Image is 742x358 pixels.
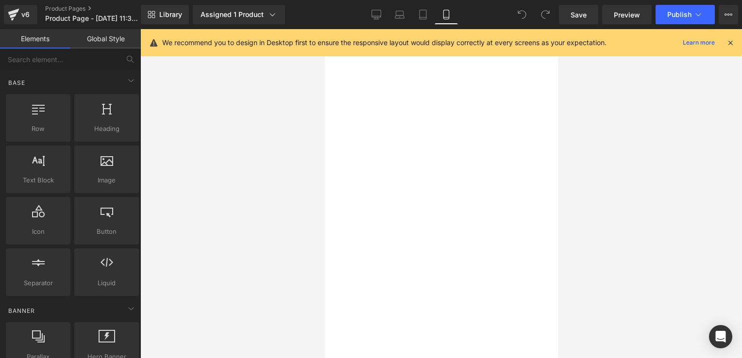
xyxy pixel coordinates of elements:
[656,5,715,24] button: Publish
[9,175,67,185] span: Text Block
[201,10,277,19] div: Assigned 1 Product
[77,278,136,288] span: Liquid
[719,5,738,24] button: More
[9,124,67,134] span: Row
[602,5,652,24] a: Preview
[45,5,157,13] a: Product Pages
[162,37,607,48] p: We recommend you to design in Desktop first to ensure the responsive layout would display correct...
[512,5,532,24] button: Undo
[7,306,36,315] span: Banner
[571,10,587,20] span: Save
[45,15,138,22] span: Product Page - [DATE] 11:38:37
[77,175,136,185] span: Image
[709,325,732,348] div: Open Intercom Messenger
[19,8,32,21] div: v6
[77,124,136,134] span: Heading
[141,5,189,24] a: New Library
[536,5,555,24] button: Redo
[411,5,435,24] a: Tablet
[388,5,411,24] a: Laptop
[614,10,640,20] span: Preview
[9,278,67,288] span: Separator
[9,227,67,237] span: Icon
[365,5,388,24] a: Desktop
[77,227,136,237] span: Button
[7,78,26,87] span: Base
[70,29,141,49] a: Global Style
[159,10,182,19] span: Library
[435,5,458,24] a: Mobile
[667,11,691,18] span: Publish
[679,37,719,49] a: Learn more
[4,5,37,24] a: v6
